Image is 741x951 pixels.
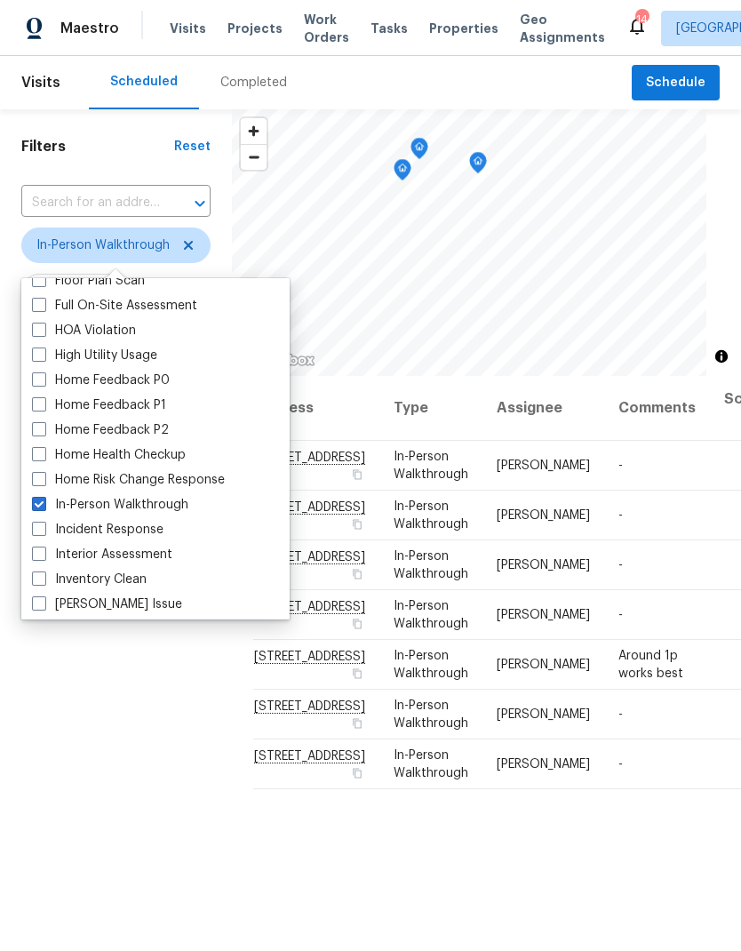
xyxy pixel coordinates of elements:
[379,376,482,441] th: Type
[21,138,174,156] h1: Filters
[241,144,267,170] button: Zoom out
[32,322,136,340] label: HOA Violation
[60,20,119,37] span: Maestro
[497,509,590,522] span: [PERSON_NAME]
[349,516,365,532] button: Copy Address
[32,396,166,414] label: Home Feedback P1
[394,749,468,779] span: In-Person Walkthrough
[32,272,145,290] label: Floor Plan Scan
[618,758,623,771] span: -
[497,659,590,671] span: [PERSON_NAME]
[618,609,623,621] span: -
[632,65,720,101] button: Schedule
[32,347,157,364] label: High Utility Usage
[520,11,605,46] span: Geo Assignments
[497,708,590,721] span: [PERSON_NAME]
[604,376,710,441] th: Comments
[394,699,468,730] span: In-Person Walkthrough
[394,500,468,531] span: In-Person Walkthrough
[482,376,604,441] th: Assignee
[349,566,365,582] button: Copy Address
[394,600,468,630] span: In-Person Walkthrough
[646,72,705,94] span: Schedule
[187,191,212,216] button: Open
[36,236,170,254] span: In-Person Walkthrough
[32,372,170,389] label: Home Feedback P0
[110,73,178,91] div: Scheduled
[174,138,211,156] div: Reset
[32,496,188,514] label: In-Person Walkthrough
[21,63,60,102] span: Visits
[469,152,487,180] div: Map marker
[497,559,590,571] span: [PERSON_NAME]
[618,460,623,472] span: -
[497,460,590,472] span: [PERSON_NAME]
[32,571,147,588] label: Inventory Clean
[711,346,732,367] button: Toggle attribution
[618,559,623,571] span: -
[618,650,683,680] span: Around 1p works best
[429,20,498,37] span: Properties
[394,451,468,481] span: In-Person Walkthrough
[349,467,365,483] button: Copy Address
[32,521,163,539] label: Incident Response
[227,20,283,37] span: Projects
[349,765,365,781] button: Copy Address
[220,74,287,92] div: Completed
[32,546,172,563] label: Interior Assessment
[32,471,225,489] label: Home Risk Change Response
[497,609,590,621] span: [PERSON_NAME]
[241,118,267,144] button: Zoom in
[232,109,706,376] canvas: Map
[410,138,428,165] div: Map marker
[497,758,590,771] span: [PERSON_NAME]
[349,715,365,731] button: Copy Address
[241,145,267,170] span: Zoom out
[618,708,623,721] span: -
[349,616,365,632] button: Copy Address
[32,421,169,439] label: Home Feedback P2
[394,550,468,580] span: In-Person Walkthrough
[394,650,468,680] span: In-Person Walkthrough
[635,11,648,28] div: 14
[716,347,727,366] span: Toggle attribution
[170,20,206,37] span: Visits
[304,11,349,46] span: Work Orders
[394,159,411,187] div: Map marker
[32,446,186,464] label: Home Health Checkup
[618,509,623,522] span: -
[253,376,379,441] th: Address
[32,595,182,613] label: [PERSON_NAME] Issue
[349,666,365,682] button: Copy Address
[21,189,161,217] input: Search for an address...
[32,297,197,315] label: Full On-Site Assessment
[370,22,408,35] span: Tasks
